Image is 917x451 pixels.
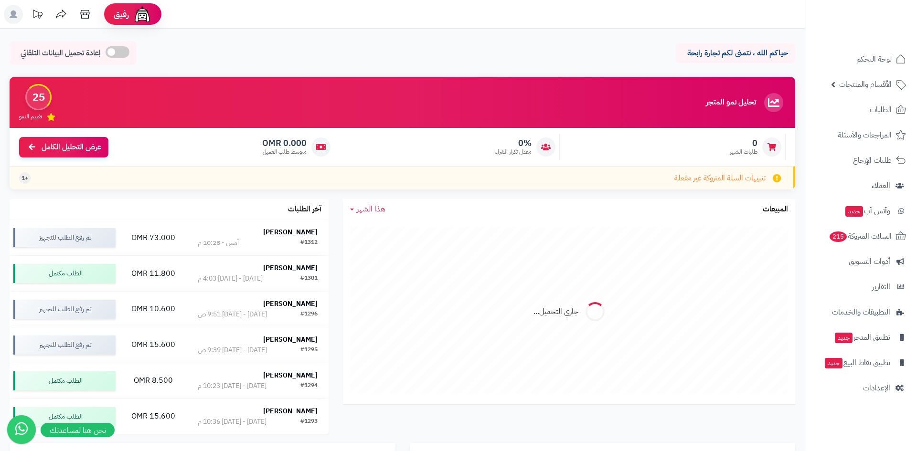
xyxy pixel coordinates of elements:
span: 0.000 OMR [262,138,307,148]
strong: [PERSON_NAME] [263,335,318,345]
a: المراجعات والأسئلة [811,124,911,147]
a: طلبات الإرجاع [811,149,911,172]
span: الإعدادات [863,381,890,395]
a: لوحة التحكم [811,48,911,71]
span: رفيق [114,9,129,20]
td: 11.800 OMR [119,256,187,291]
a: عرض التحليل الكامل [19,137,108,157]
span: طلبات الشهر [730,148,757,156]
strong: [PERSON_NAME] [263,299,318,309]
span: طلبات الإرجاع [853,154,892,167]
div: تم رفع الطلب للتجهيز [13,228,116,247]
span: التطبيقات والخدمات [832,305,890,319]
h3: تحليل نمو المتجر [706,98,756,107]
span: تطبيق نقاط البيع [824,356,890,369]
div: [DATE] - [DATE] 9:39 ص [198,346,267,355]
td: 15.600 OMR [119,399,187,434]
span: هذا الشهر [357,203,385,215]
a: السلات المتروكة215 [811,225,911,248]
span: عرض التحليل الكامل [42,142,101,153]
img: ai-face.png [133,5,152,24]
a: أدوات التسويق [811,250,911,273]
span: 215 [829,231,847,242]
h3: آخر الطلبات [288,205,321,214]
span: +1 [21,174,28,182]
div: [DATE] - [DATE] 9:51 ص [198,310,267,319]
div: #1294 [300,381,318,391]
a: وآتس آبجديد [811,199,911,222]
h3: المبيعات [763,205,788,214]
div: تم رفع الطلب للتجهيز [13,300,116,319]
span: تطبيق المتجر [834,331,890,344]
span: 0% [495,138,532,148]
div: #1296 [300,310,318,319]
span: الأقسام والمنتجات [839,78,892,91]
a: الطلبات [811,98,911,121]
a: التطبيقات والخدمات [811,301,911,324]
div: الطلب مكتمل [13,371,116,390]
span: جديد [825,358,842,368]
strong: [PERSON_NAME] [263,406,318,416]
a: التقارير [811,275,911,298]
a: هذا الشهر [350,204,385,215]
div: الطلب مكتمل [13,264,116,283]
div: جاري التحميل... [533,306,578,317]
div: #1293 [300,417,318,427]
span: جديد [845,206,863,217]
span: إعادة تحميل البيانات التلقائي [21,48,101,59]
div: #1312 [300,238,318,248]
td: 15.600 OMR [119,327,187,363]
td: 8.500 OMR [119,363,187,399]
img: logo-2.png [852,7,908,27]
span: العملاء [872,179,890,192]
span: تنبيهات السلة المتروكة غير مفعلة [674,173,766,184]
td: 73.000 OMR [119,220,187,255]
span: تقييم النمو [19,113,42,121]
span: لوحة التحكم [856,52,892,66]
span: 0 [730,138,757,148]
p: حياكم الله ، نتمنى لكم تجارة رابحة [683,48,788,59]
span: معدل تكرار الشراء [495,148,532,156]
a: تحديثات المنصة [25,5,49,26]
div: [DATE] - [DATE] 10:36 م [198,417,267,427]
a: الإعدادات [811,377,911,399]
div: #1295 [300,346,318,355]
strong: [PERSON_NAME] [263,370,318,380]
strong: [PERSON_NAME] [263,227,318,237]
span: التقارير [872,280,890,294]
span: وآتس آب [844,204,890,218]
div: الطلب مكتمل [13,407,116,426]
div: [DATE] - [DATE] 10:23 م [198,381,267,391]
div: [DATE] - [DATE] 4:03 م [198,274,263,283]
div: #1301 [300,274,318,283]
span: أدوات التسويق [849,255,890,268]
a: العملاء [811,174,911,197]
td: 10.600 OMR [119,292,187,327]
div: تم رفع الطلب للتجهيز [13,336,116,355]
a: تطبيق المتجرجديد [811,326,911,349]
span: الطلبات [870,103,892,116]
span: جديد [835,333,853,343]
div: أمس - 10:28 م [198,238,239,248]
span: السلات المتروكة [829,230,892,243]
span: المراجعات والأسئلة [838,128,892,142]
span: متوسط طلب العميل [262,148,307,156]
a: تطبيق نقاط البيعجديد [811,351,911,374]
strong: [PERSON_NAME] [263,263,318,273]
